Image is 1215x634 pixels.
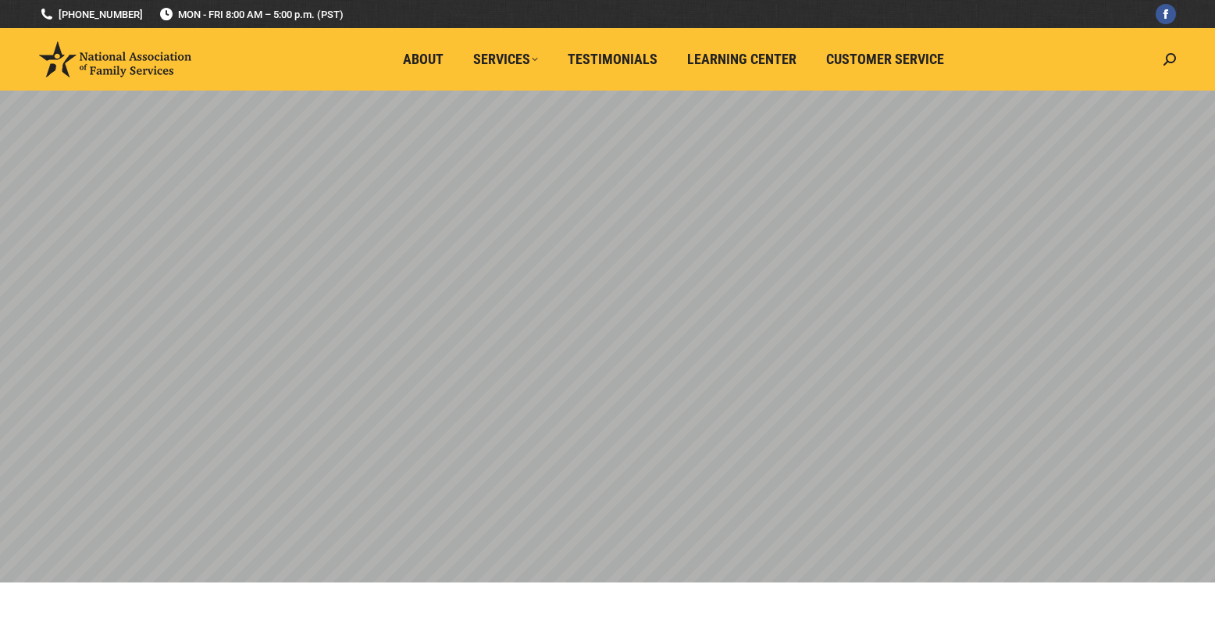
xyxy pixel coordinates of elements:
a: [PHONE_NUMBER] [39,7,143,22]
span: Learning Center [687,51,796,68]
a: About [392,45,454,74]
span: About [403,51,444,68]
a: Facebook page opens in new window [1156,4,1176,24]
span: Customer Service [826,51,944,68]
img: National Association of Family Services [39,41,191,77]
span: Services [473,51,538,68]
a: Learning Center [676,45,807,74]
span: Testimonials [568,51,657,68]
a: Testimonials [557,45,668,74]
span: MON - FRI 8:00 AM – 5:00 p.m. (PST) [159,7,344,22]
a: Customer Service [815,45,955,74]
